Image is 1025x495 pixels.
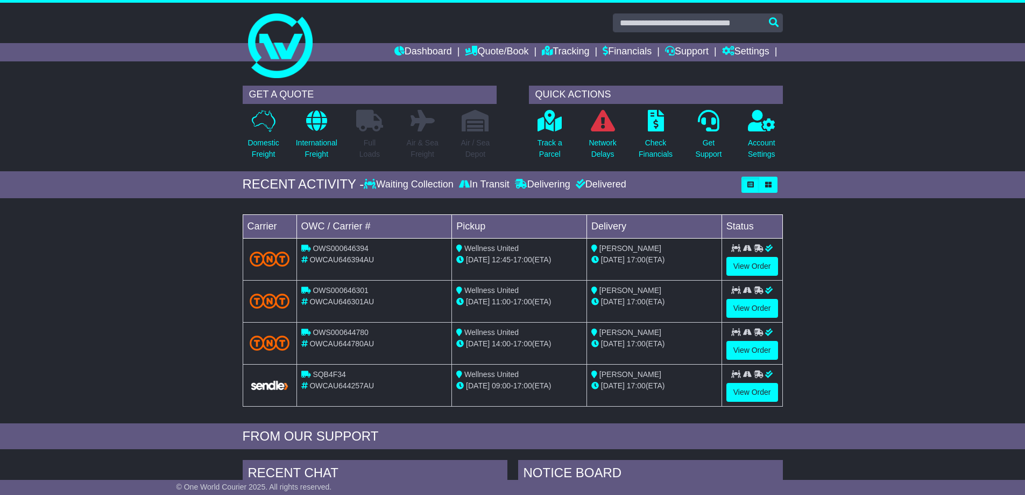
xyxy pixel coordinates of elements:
p: Check Financials [639,137,673,160]
p: Full Loads [356,137,383,160]
div: - (ETA) [456,254,582,266]
span: OWS000646301 [313,286,369,295]
span: Wellness United [464,286,519,295]
span: 09:00 [492,381,511,390]
span: Wellness United [464,244,519,253]
td: Status [722,214,782,238]
div: RECENT CHAT [243,460,507,489]
td: OWC / Carrier # [296,214,452,238]
a: Financials [603,43,652,61]
div: - (ETA) [456,296,582,308]
div: Delivering [512,179,573,191]
span: [DATE] [466,381,490,390]
span: Wellness United [464,328,519,337]
div: (ETA) [591,338,717,350]
span: [PERSON_NAME] [599,370,661,379]
p: Domestic Freight [248,137,279,160]
a: Dashboard [394,43,452,61]
a: DomesticFreight [247,109,279,166]
span: [DATE] [601,255,625,264]
span: SQB4F34 [313,370,345,379]
a: InternationalFreight [295,109,338,166]
span: 17:00 [627,297,646,306]
span: [DATE] [466,255,490,264]
p: Get Support [695,137,722,160]
a: Tracking [542,43,589,61]
p: International Freight [296,137,337,160]
span: OWCAU646301AU [309,297,374,306]
span: Wellness United [464,370,519,379]
span: 17:00 [513,381,532,390]
span: OWS000646394 [313,244,369,253]
a: GetSupport [695,109,722,166]
div: NOTICE BOARD [518,460,783,489]
div: - (ETA) [456,380,582,392]
p: Network Delays [589,137,616,160]
div: (ETA) [591,296,717,308]
span: [DATE] [466,297,490,306]
div: GET A QUOTE [243,86,497,104]
span: © One World Courier 2025. All rights reserved. [176,483,332,491]
a: Track aParcel [537,109,563,166]
p: Air / Sea Depot [461,137,490,160]
span: 11:00 [492,297,511,306]
a: View Order [726,341,778,360]
div: In Transit [456,179,512,191]
img: TNT_Domestic.png [250,294,290,308]
span: 17:00 [513,297,532,306]
p: Account Settings [748,137,775,160]
div: - (ETA) [456,338,582,350]
a: View Order [726,383,778,402]
span: 12:45 [492,255,511,264]
div: Delivered [573,179,626,191]
span: 17:00 [513,339,532,348]
div: Waiting Collection [364,179,456,191]
span: [DATE] [601,381,625,390]
a: Settings [722,43,769,61]
div: QUICK ACTIONS [529,86,783,104]
td: Carrier [243,214,296,238]
td: Pickup [452,214,587,238]
span: OWCAU646394AU [309,255,374,264]
span: OWS000644780 [313,328,369,337]
span: [PERSON_NAME] [599,328,661,337]
span: OWCAU644780AU [309,339,374,348]
img: TNT_Domestic.png [250,252,290,266]
span: [DATE] [466,339,490,348]
span: OWCAU644257AU [309,381,374,390]
span: 17:00 [627,339,646,348]
p: Air & Sea Freight [407,137,439,160]
a: View Order [726,257,778,276]
div: RECENT ACTIVITY - [243,177,364,192]
span: 17:00 [513,255,532,264]
span: [PERSON_NAME] [599,244,661,253]
div: FROM OUR SUPPORT [243,429,783,444]
div: (ETA) [591,380,717,392]
a: Support [665,43,709,61]
span: [DATE] [601,339,625,348]
td: Delivery [586,214,722,238]
img: GetCarrierServiceLogo [250,380,290,391]
a: NetworkDelays [588,109,617,166]
a: View Order [726,299,778,318]
span: [PERSON_NAME] [599,286,661,295]
img: TNT_Domestic.png [250,336,290,350]
div: (ETA) [591,254,717,266]
span: 17:00 [627,381,646,390]
span: 14:00 [492,339,511,348]
span: 17:00 [627,255,646,264]
span: [DATE] [601,297,625,306]
p: Track a Parcel [538,137,562,160]
a: AccountSettings [747,109,776,166]
a: Quote/Book [465,43,528,61]
a: CheckFinancials [638,109,673,166]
